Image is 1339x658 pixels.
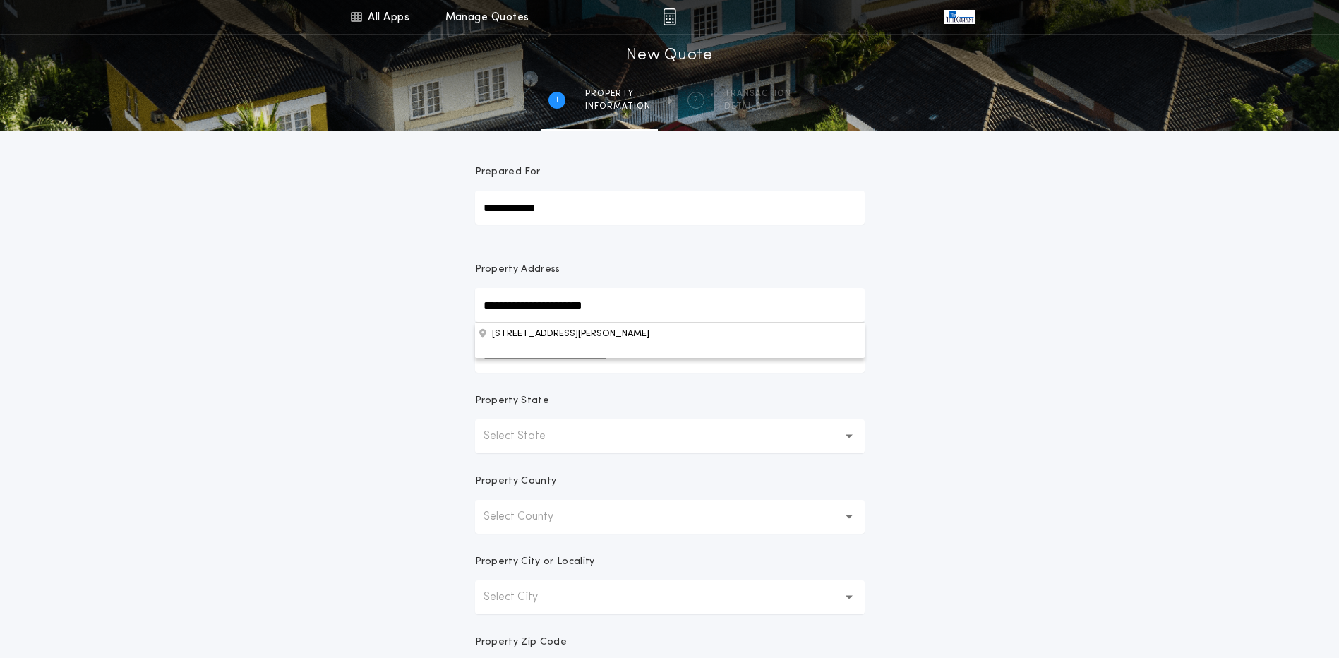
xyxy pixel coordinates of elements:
[693,95,698,106] h2: 2
[585,88,651,100] span: Property
[484,508,576,525] p: Select County
[944,10,974,24] img: vs-icon
[626,44,712,67] h1: New Quote
[556,95,558,106] h2: 1
[475,419,865,453] button: Select State
[484,589,560,606] p: Select City
[475,580,865,614] button: Select City
[475,263,865,277] p: Property Address
[724,88,791,100] span: Transaction
[475,394,549,408] p: Property State
[484,428,568,445] p: Select State
[663,8,676,25] img: img
[475,474,557,489] p: Property County
[475,191,865,225] input: Prepared For
[475,165,541,179] p: Prepared For
[475,555,595,569] p: Property City or Locality
[475,323,865,344] button: Property Address
[724,101,791,112] span: details
[475,635,567,650] p: Property Zip Code
[585,101,651,112] span: information
[475,500,865,534] button: Select County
